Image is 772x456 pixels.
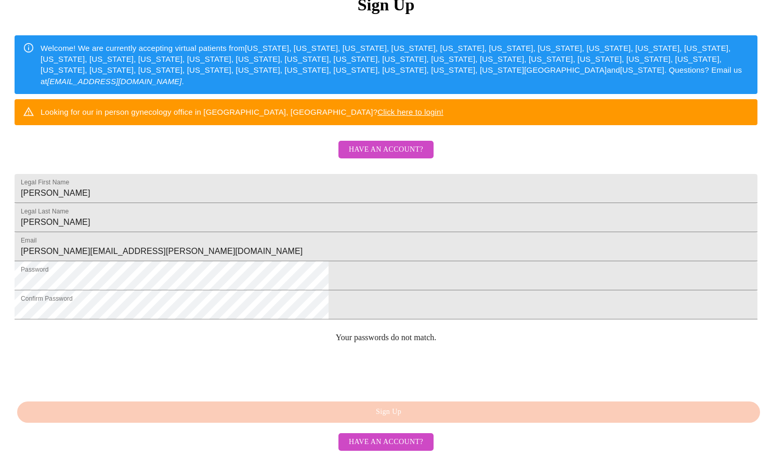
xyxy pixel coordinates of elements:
[15,333,757,342] p: Your passwords do not match.
[41,38,749,91] div: Welcome! We are currently accepting virtual patients from [US_STATE], [US_STATE], [US_STATE], [US...
[41,102,443,122] div: Looking for our in person gynecology office in [GEOGRAPHIC_DATA], [GEOGRAPHIC_DATA]?
[377,108,443,116] a: Click here to login!
[349,436,423,449] span: Have an account?
[47,77,182,86] em: [EMAIL_ADDRESS][DOMAIN_NAME]
[15,351,173,391] iframe: reCAPTCHA
[336,152,436,161] a: Have an account?
[349,143,423,156] span: Have an account?
[336,437,436,446] a: Have an account?
[338,141,434,159] button: Have an account?
[338,433,434,451] button: Have an account?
